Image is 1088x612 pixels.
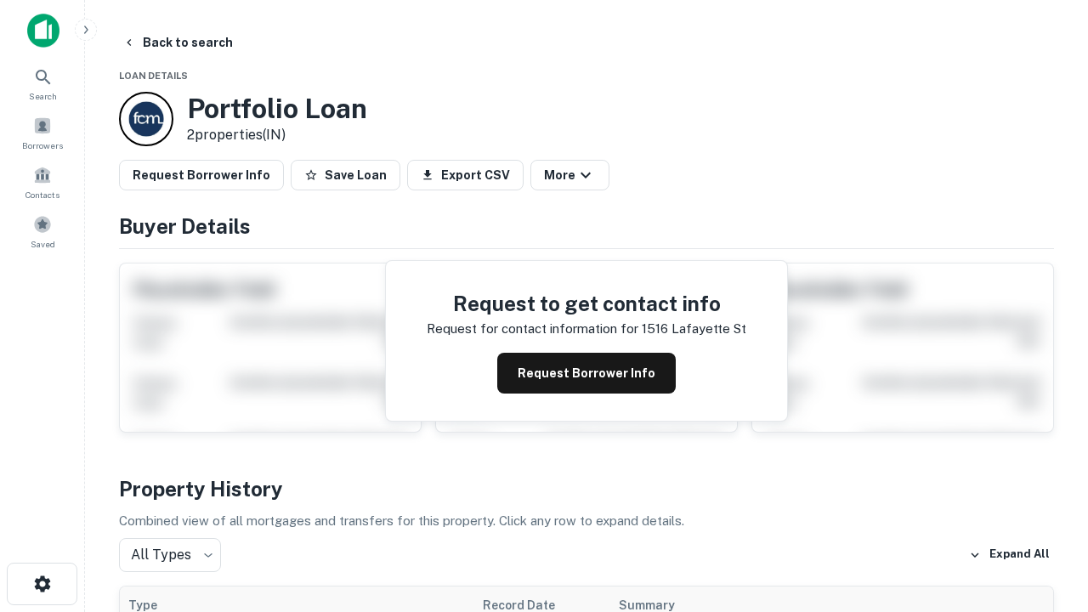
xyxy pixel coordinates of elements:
button: Expand All [965,542,1054,568]
a: Contacts [5,159,80,205]
p: 2 properties (IN) [187,125,367,145]
a: Search [5,60,80,106]
span: Saved [31,237,55,251]
button: Save Loan [291,160,400,190]
iframe: Chat Widget [1003,422,1088,503]
p: Combined view of all mortgages and transfers for this property. Click any row to expand details. [119,511,1054,531]
p: Request for contact information for [427,319,638,339]
span: Borrowers [22,139,63,152]
button: More [530,160,609,190]
button: Request Borrower Info [497,353,676,394]
div: All Types [119,538,221,572]
a: Saved [5,208,80,254]
a: Borrowers [5,110,80,156]
span: Search [29,89,57,103]
h4: Buyer Details [119,211,1054,241]
h4: Property History [119,473,1054,504]
h4: Request to get contact info [427,288,746,319]
span: Contacts [25,188,59,201]
h3: Portfolio Loan [187,93,367,125]
button: Back to search [116,27,240,58]
button: Export CSV [407,160,524,190]
img: capitalize-icon.png [27,14,59,48]
span: Loan Details [119,71,188,81]
button: Request Borrower Info [119,160,284,190]
p: 1516 lafayette st [642,319,746,339]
